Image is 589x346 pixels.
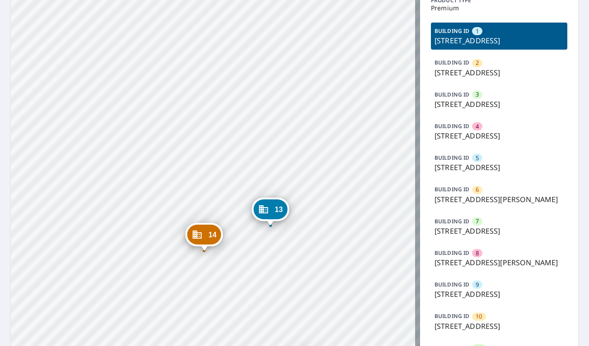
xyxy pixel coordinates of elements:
[435,162,564,173] p: [STREET_ADDRESS]
[476,312,482,321] span: 10
[435,35,564,46] p: [STREET_ADDRESS]
[476,90,479,99] span: 3
[435,154,469,161] p: BUILDING ID
[435,217,469,225] p: BUILDING ID
[208,231,216,238] span: 14
[435,257,564,268] p: [STREET_ADDRESS][PERSON_NAME]
[431,5,567,12] p: Premium
[476,281,479,289] span: 9
[435,99,564,110] p: [STREET_ADDRESS]
[435,226,564,236] p: [STREET_ADDRESS]
[435,130,564,141] p: [STREET_ADDRESS]
[476,122,479,131] span: 4
[435,91,469,98] p: BUILDING ID
[185,223,223,251] div: Dropped pin, building 14, Commercial property, 6920 Broadmoor Ct La Vista, NE 68128
[476,185,479,194] span: 6
[435,321,564,332] p: [STREET_ADDRESS]
[476,217,479,226] span: 7
[476,27,479,36] span: 1
[435,122,469,130] p: BUILDING ID
[435,59,469,66] p: BUILDING ID
[476,59,479,67] span: 2
[476,154,479,162] span: 5
[435,281,469,288] p: BUILDING ID
[435,185,469,193] p: BUILDING ID
[476,249,479,258] span: 8
[435,27,469,35] p: BUILDING ID
[435,249,469,257] p: BUILDING ID
[435,67,564,78] p: [STREET_ADDRESS]
[435,194,564,205] p: [STREET_ADDRESS][PERSON_NAME]
[275,206,283,213] span: 13
[435,312,469,320] p: BUILDING ID
[252,198,289,226] div: Dropped pin, building 13, Commercial property, 6911 Broadmoor Ct La Vista, NE 68128
[435,289,564,300] p: [STREET_ADDRESS]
